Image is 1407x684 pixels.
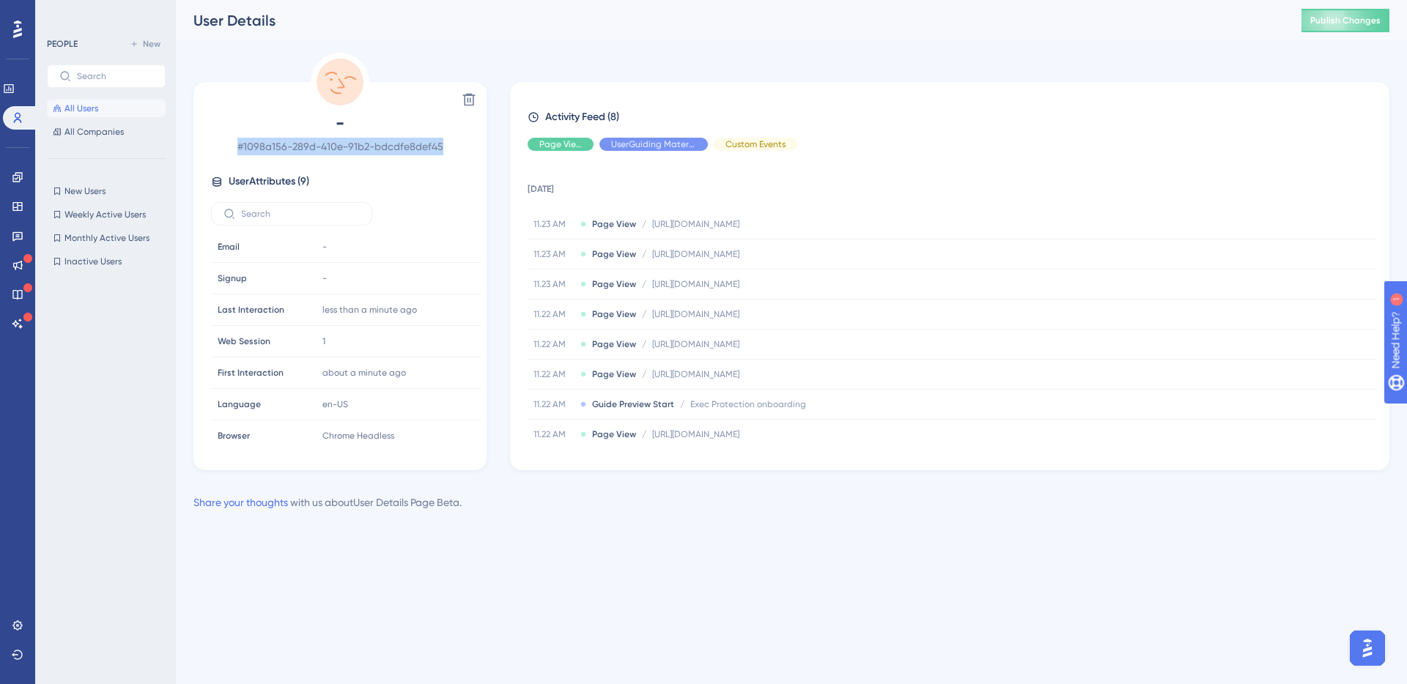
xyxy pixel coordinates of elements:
span: Page View [592,278,636,290]
span: / [680,398,684,410]
span: - [322,272,327,284]
button: New Users [47,182,166,200]
span: Publish Changes [1310,15,1381,26]
span: Email [218,241,240,253]
input: Search [77,71,153,81]
span: # 1098a156-289d-410e-91b2-bdcdfe8def45 [211,138,469,155]
button: Publish Changes [1301,9,1389,32]
time: about a minute ago [322,368,406,378]
span: All Companies [64,126,124,138]
span: [URL][DOMAIN_NAME] [652,248,739,260]
span: 11.22 AM [533,368,575,380]
span: 1 [322,335,325,347]
span: 11.23 AM [533,248,575,260]
button: All Users [47,100,166,117]
button: Weekly Active Users [47,206,166,223]
span: First Interaction [218,367,284,379]
span: All Users [64,103,98,114]
span: Page View [592,218,636,230]
span: Page View [592,248,636,260]
span: Exec Protection onboarding [690,398,806,410]
span: Page View [592,368,636,380]
span: Weekly Active Users [64,209,146,220]
span: - [211,111,469,135]
span: / [642,368,646,380]
button: Inactive Users [47,253,166,270]
span: / [642,218,646,230]
span: Page View [592,338,636,350]
span: Language [218,398,261,410]
span: [URL][DOMAIN_NAME] [652,278,739,290]
span: [URL][DOMAIN_NAME] [652,368,739,380]
span: Activity Feed (8) [545,108,619,126]
span: / [642,308,646,320]
input: Search [241,209,360,219]
span: 11.22 AM [533,398,575,410]
span: Browser [218,430,250,442]
span: [URL][DOMAIN_NAME] [652,218,739,230]
span: 11.22 AM [533,308,575,320]
span: / [642,428,646,440]
div: 1 [102,7,106,19]
div: PEOPLE [47,38,78,50]
span: [URL][DOMAIN_NAME] [652,428,739,440]
span: Web Session [218,335,270,347]
span: Page View [592,428,636,440]
span: New [143,38,160,50]
span: 11.23 AM [533,218,575,230]
span: Guide Preview Start [592,398,674,410]
span: Page View [539,138,582,150]
span: - [322,241,327,253]
span: Need Help? [34,4,92,21]
span: Custom Events [725,138,786,150]
span: en-US [322,398,348,410]
div: User Details [193,10,1265,31]
span: Chrome Headless [322,430,394,442]
td: [DATE] [528,163,1376,209]
span: Last Interaction [218,304,284,316]
span: / [642,278,646,290]
span: Page View [592,308,636,320]
span: User Attributes ( 9 ) [229,173,309,190]
span: New Users [64,185,106,197]
span: / [642,248,646,260]
span: / [642,338,646,350]
div: with us about User Details Page Beta . [193,494,462,511]
iframe: UserGuiding AI Assistant Launcher [1345,626,1389,670]
time: less than a minute ago [322,305,417,315]
span: [URL][DOMAIN_NAME] [652,338,739,350]
button: Monthly Active Users [47,229,166,247]
span: UserGuiding Material [611,138,696,150]
a: Share your thoughts [193,497,288,508]
span: Monthly Active Users [64,232,149,244]
span: [URL][DOMAIN_NAME] [652,308,739,320]
span: 11.22 AM [533,428,575,440]
span: 11.22 AM [533,338,575,350]
span: Signup [218,272,247,284]
span: 11.23 AM [533,278,575,290]
span: Inactive Users [64,256,122,267]
button: New [125,35,166,53]
button: All Companies [47,123,166,141]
